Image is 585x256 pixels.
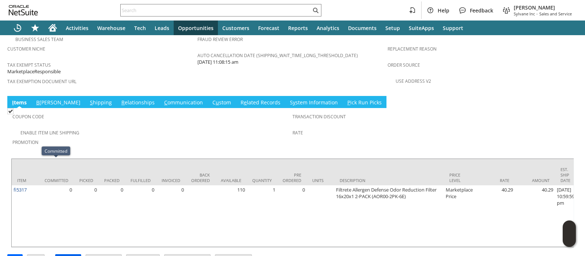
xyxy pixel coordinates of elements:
[121,6,311,15] input: Search
[7,68,61,75] span: MarketplaceResponsible
[79,178,93,183] div: Picked
[88,99,114,107] a: Shipping
[438,7,449,14] span: Help
[150,21,174,35] a: Leads
[61,21,93,35] a: Activities
[162,178,180,183] div: Invoiced
[34,99,82,107] a: B[PERSON_NAME]
[515,185,555,247] td: 40.29
[381,21,404,35] a: Setup
[130,21,150,35] a: Tech
[539,11,572,16] span: Sales and Service
[344,21,381,35] a: Documents
[215,185,247,247] td: 110
[388,46,437,52] a: Replacement reason
[164,99,167,106] span: C
[312,178,329,183] div: Units
[7,108,14,114] img: Checked
[134,25,146,31] span: Tech
[254,21,284,35] a: Forecast
[284,21,312,35] a: Reports
[563,220,576,247] iframe: Click here to launch Oracle Guided Learning Help Panel
[258,25,279,31] span: Forecast
[120,99,156,107] a: Relationships
[74,185,99,247] td: 0
[288,99,340,107] a: System Information
[247,185,277,247] td: 1
[311,6,320,15] svg: Search
[347,99,350,106] span: P
[7,78,76,85] a: Tax Exemption Document URL
[178,25,214,31] span: Opportunities
[443,25,463,31] span: Support
[340,178,438,183] div: Description
[239,99,282,107] a: Related Records
[222,25,249,31] span: Customers
[470,7,493,14] span: Feedback
[444,185,475,247] td: Marketplace Price
[404,21,438,35] a: SuiteApps
[45,148,67,154] div: Committed
[475,185,515,247] td: 40.29
[197,52,358,59] a: Auto Cancellation Date (shipping_wait_time_long_threshold_date)
[45,178,68,183] div: Committed
[39,185,74,247] td: 0
[277,185,307,247] td: 0
[565,97,573,106] a: Unrolled view on
[283,172,301,183] div: Pre Ordered
[288,25,308,31] span: Reports
[514,11,535,16] span: Sylvane Inc
[174,21,218,35] a: Opportunities
[292,114,346,120] a: Transaction Discount
[121,99,125,106] span: R
[191,172,210,183] div: Back Ordered
[563,234,576,247] span: Oracle Guided Learning Widget. To move around, please hold and drag
[7,62,51,68] a: Tax Exempt Status
[555,185,576,247] td: [DATE] 10:59:59 pm
[312,21,344,35] a: Analytics
[9,21,26,35] a: Recent Records
[12,114,44,120] a: Coupon Code
[334,185,444,247] td: Filtrete Allergen Defense Odor Reduction Filter 16x20x1 2-PACK (AOR00-2PK-6E)
[155,25,169,31] span: Leads
[197,36,243,42] a: Fraud Review Error
[93,21,130,35] a: Warehouse
[520,178,550,183] div: Amount
[536,11,538,16] span: -
[12,99,14,106] span: I
[31,23,39,32] svg: Shortcuts
[197,59,238,66] span: [DATE] 11:08:15 am
[292,130,303,136] a: Rate
[14,186,27,193] a: fi5317
[438,21,468,35] a: Support
[293,99,295,106] span: y
[36,99,39,106] span: B
[252,178,272,183] div: Quantity
[514,4,572,11] span: [PERSON_NAME]
[388,62,420,68] a: Order Source
[156,185,186,247] td: 0
[396,78,431,84] a: Use Address V2
[131,178,151,183] div: Fulfilled
[15,36,63,42] a: Business Sales Team
[44,21,61,35] a: Home
[17,178,34,183] div: Item
[162,99,205,107] a: Communication
[20,130,79,136] a: Enable Item Line Shipping
[9,5,38,15] svg: logo
[90,99,93,106] span: S
[244,99,247,106] span: e
[480,178,509,183] div: Rate
[346,99,384,107] a: Pick Run Picks
[317,25,339,31] span: Analytics
[385,25,400,31] span: Setup
[125,185,156,247] td: 0
[221,178,241,183] div: Available
[97,25,125,31] span: Warehouse
[26,21,44,35] div: Shortcuts
[348,25,377,31] span: Documents
[48,23,57,32] svg: Home
[218,21,254,35] a: Customers
[211,99,233,107] a: Custom
[561,167,571,183] div: Est. Ship Date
